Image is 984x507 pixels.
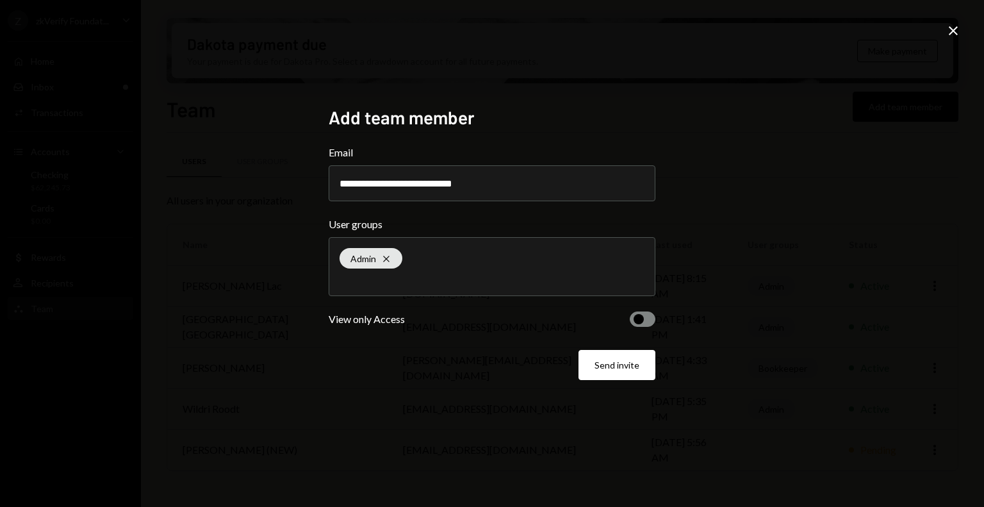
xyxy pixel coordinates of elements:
label: Email [329,145,655,160]
label: User groups [329,217,655,232]
button: Send invite [578,350,655,380]
div: Admin [340,248,402,269]
div: View only Access [329,312,405,327]
h2: Add team member [329,105,655,130]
